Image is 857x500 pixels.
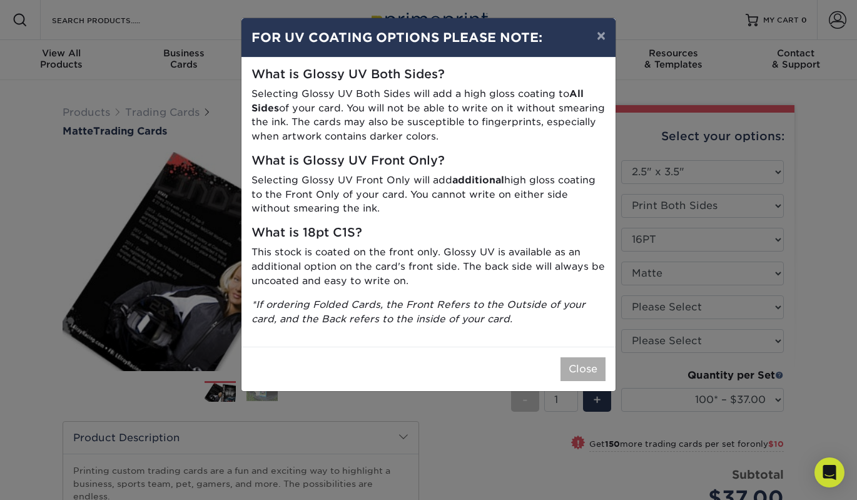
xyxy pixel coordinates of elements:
h5: What is Glossy UV Both Sides? [251,68,606,82]
h4: FOR UV COATING OPTIONS PLEASE NOTE: [251,28,606,47]
button: × [587,18,616,53]
h5: What is Glossy UV Front Only? [251,154,606,168]
strong: All Sides [251,88,584,114]
i: *If ordering Folded Cards, the Front Refers to the Outside of your card, and the Back refers to t... [251,298,586,325]
p: Selecting Glossy UV Both Sides will add a high gloss coating to of your card. You will not be abl... [251,87,606,144]
button: Close [560,357,606,381]
p: This stock is coated on the front only. Glossy UV is available as an additional option on the car... [251,245,606,288]
div: Open Intercom Messenger [814,457,844,487]
h5: What is 18pt C1S? [251,226,606,240]
strong: additional [452,174,504,186]
p: Selecting Glossy UV Front Only will add high gloss coating to the Front Only of your card. You ca... [251,173,606,216]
